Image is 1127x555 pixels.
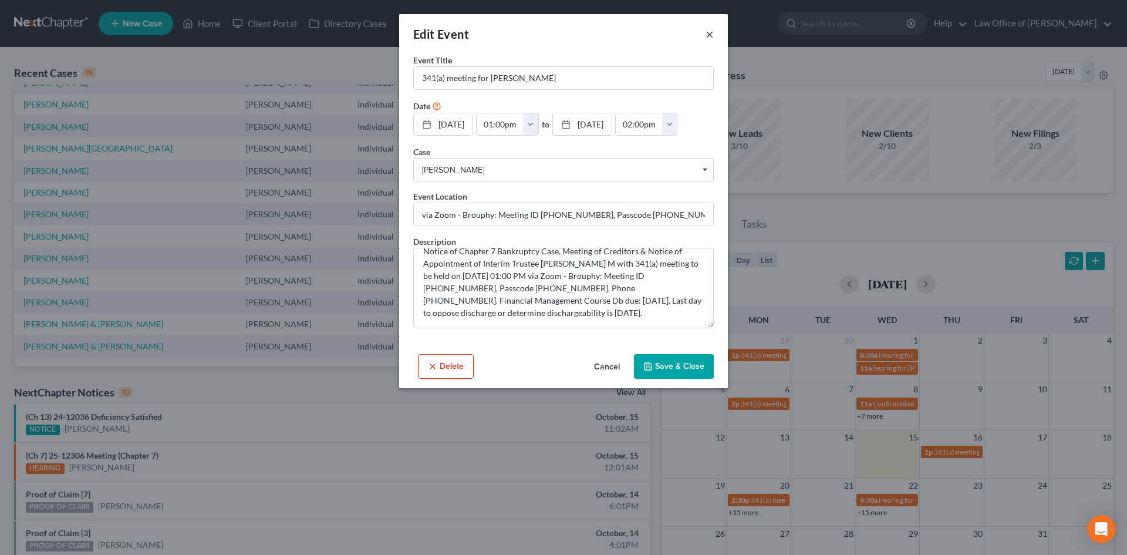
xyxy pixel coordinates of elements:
button: × [706,27,714,41]
label: Event Location [413,190,467,203]
input: Enter location... [414,203,713,226]
label: Case [413,146,430,158]
label: Description [413,236,456,248]
label: to [542,118,549,130]
input: -- : -- [616,113,663,136]
span: Select box activate [413,158,714,181]
input: Enter event name... [414,67,713,89]
button: Save & Close [634,354,714,379]
input: -- : -- [477,113,524,136]
button: Delete [418,354,474,379]
span: Event Title [413,55,452,65]
div: Open Intercom Messenger [1087,515,1115,543]
a: [DATE] [553,113,612,136]
button: Cancel [585,355,629,379]
span: Edit Event [413,27,469,41]
label: Date [413,100,430,112]
span: [PERSON_NAME] [422,164,705,176]
a: [DATE] [414,113,473,136]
